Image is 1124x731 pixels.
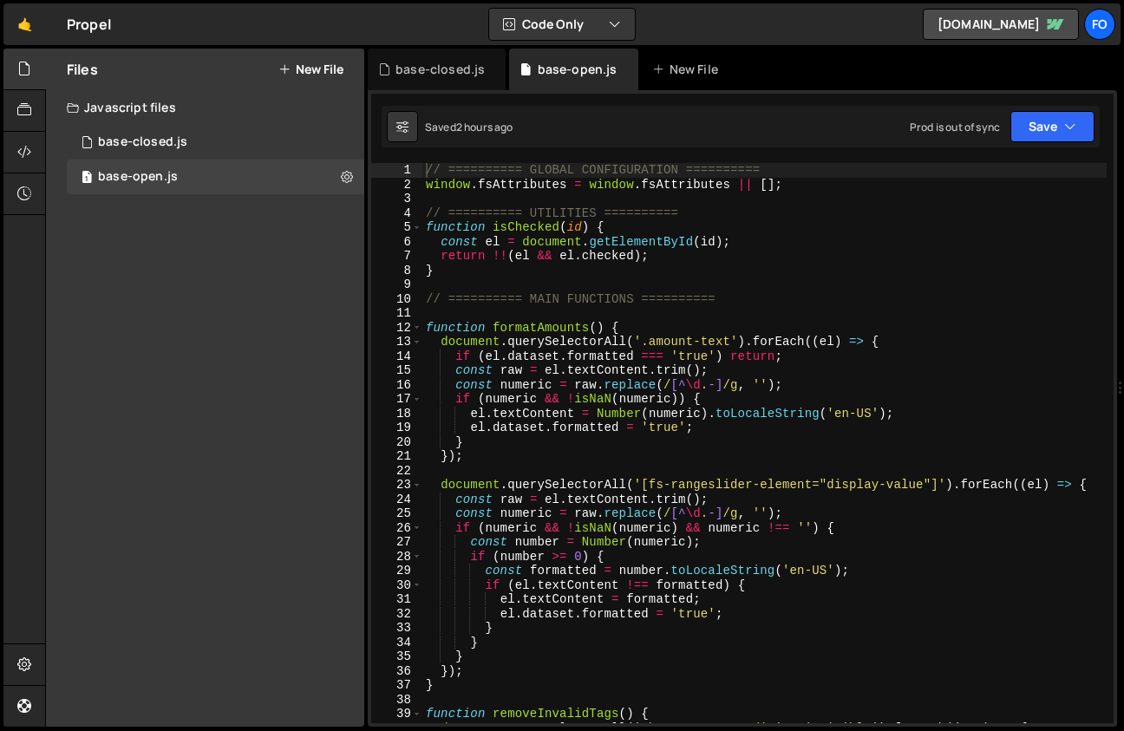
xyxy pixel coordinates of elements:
[371,592,422,607] div: 31
[371,636,422,650] div: 34
[371,649,422,664] div: 35
[67,14,111,35] div: Propel
[371,693,422,708] div: 38
[456,120,513,134] div: 2 hours ago
[371,292,422,307] div: 10
[371,521,422,536] div: 26
[371,306,422,321] div: 11
[371,578,422,593] div: 30
[371,349,422,364] div: 14
[371,235,422,250] div: 6
[371,707,422,721] div: 39
[371,264,422,278] div: 8
[371,435,422,450] div: 20
[371,493,422,507] div: 24
[489,9,635,40] button: Code Only
[371,449,422,464] div: 21
[371,506,422,521] div: 25
[425,120,513,134] div: Saved
[371,335,422,349] div: 13
[371,535,422,550] div: 27
[538,61,618,78] div: base-open.js
[1010,111,1095,142] button: Save
[46,90,364,125] div: Javascript files
[98,134,187,150] div: base-closed.js
[371,550,422,565] div: 28
[67,60,98,79] h2: Files
[1084,9,1115,40] a: fo
[371,192,422,206] div: 3
[371,478,422,493] div: 23
[82,172,92,186] span: 1
[371,564,422,578] div: 29
[371,664,422,679] div: 36
[371,678,422,693] div: 37
[371,321,422,336] div: 12
[371,277,422,292] div: 9
[652,61,725,78] div: New File
[98,169,178,185] div: base-open.js
[371,392,422,407] div: 17
[371,163,422,178] div: 1
[371,464,422,479] div: 22
[67,125,364,160] div: 17111/47461.js
[3,3,46,45] a: 🤙
[910,120,1000,134] div: Prod is out of sync
[371,607,422,622] div: 32
[371,220,422,235] div: 5
[395,61,485,78] div: base-closed.js
[278,62,343,76] button: New File
[371,621,422,636] div: 33
[371,378,422,393] div: 16
[371,407,422,421] div: 18
[371,206,422,221] div: 4
[371,421,422,435] div: 19
[67,160,364,194] div: 17111/47186.js
[371,178,422,193] div: 2
[371,363,422,378] div: 15
[371,249,422,264] div: 7
[923,9,1079,40] a: [DOMAIN_NAME]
